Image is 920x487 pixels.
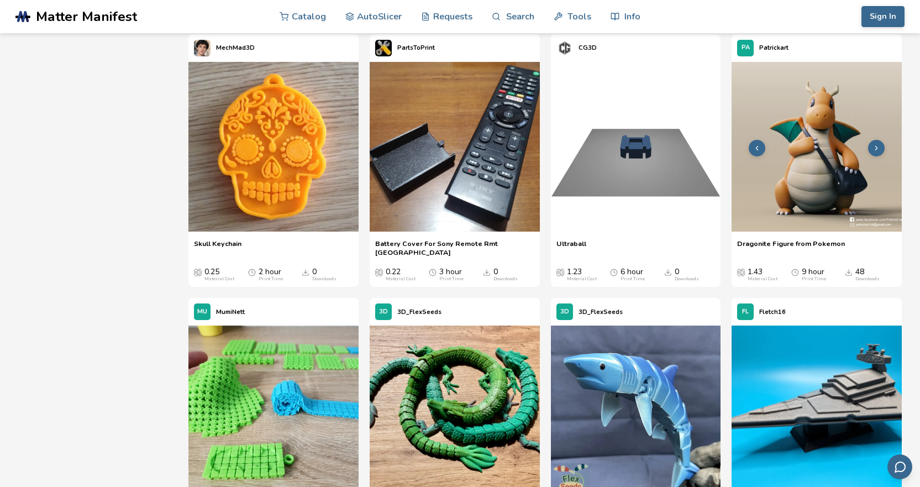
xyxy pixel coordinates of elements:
div: Print Time [621,276,645,282]
div: 48 [855,268,880,282]
div: 9 hour [802,268,826,282]
a: Battery Cover For Sony Remote Rmt [GEOGRAPHIC_DATA] [375,239,534,256]
button: Send feedback via email [887,454,912,479]
a: Dragonite Figure from Pokemon [737,239,845,256]
div: Downloads [855,276,880,282]
div: Material Cost [386,276,416,282]
div: 6 hour [621,268,645,282]
a: CG3D's profileCG3D [551,34,602,62]
p: Patrickart [759,42,788,54]
div: Downloads [493,276,518,282]
span: PA [742,44,750,51]
span: Matter Manifest [36,9,137,24]
p: 3D_FlexSeeds [397,306,441,318]
div: Print Time [439,276,464,282]
img: MechMad3D's profile [194,40,211,56]
span: Average Cost [556,268,564,276]
a: Ultraball [556,239,586,256]
span: Downloads [302,268,309,276]
p: 3D_FlexSeeds [579,306,623,318]
span: Average Cost [194,268,202,276]
div: 0.25 [204,268,234,282]
span: 3D [560,308,569,316]
div: 2 hour [259,268,283,282]
div: 0 [493,268,518,282]
span: MU [197,308,207,316]
div: 0 [312,268,337,282]
div: Material Cost [567,276,597,282]
div: Print Time [802,276,826,282]
p: CG3D [579,42,597,54]
img: 1_Print_Preview [551,62,721,232]
div: Downloads [675,276,699,282]
div: Print Time [259,276,283,282]
button: Sign In [861,6,905,27]
p: MumiNett [216,306,245,318]
span: Average Print Time [610,268,618,276]
span: Downloads [483,268,491,276]
p: Fletch16 [759,306,786,318]
span: Average Print Time [429,268,437,276]
span: Average Print Time [248,268,256,276]
div: Material Cost [748,276,777,282]
span: Downloads [845,268,853,276]
a: 1_Print_Preview [551,62,721,234]
img: CG3D's profile [556,40,573,56]
img: PartsToPrint's profile [375,40,392,56]
p: MechMad3D [216,42,255,54]
span: 3D [379,308,388,316]
span: Downloads [664,268,672,276]
span: FL [742,308,749,316]
div: Material Cost [204,276,234,282]
div: 0 [675,268,699,282]
a: PartsToPrint's profilePartsToPrint [370,34,440,62]
div: 1.23 [567,268,597,282]
div: Downloads [312,276,337,282]
span: Average Cost [375,268,383,276]
span: Average Cost [737,268,745,276]
span: Average Print Time [791,268,799,276]
div: 3 hour [439,268,464,282]
div: 1.43 [748,268,777,282]
a: Skull Keychain [194,239,241,256]
a: MechMad3D's profileMechMad3D [188,34,260,62]
div: 0.22 [386,268,416,282]
p: PartsToPrint [397,42,435,54]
